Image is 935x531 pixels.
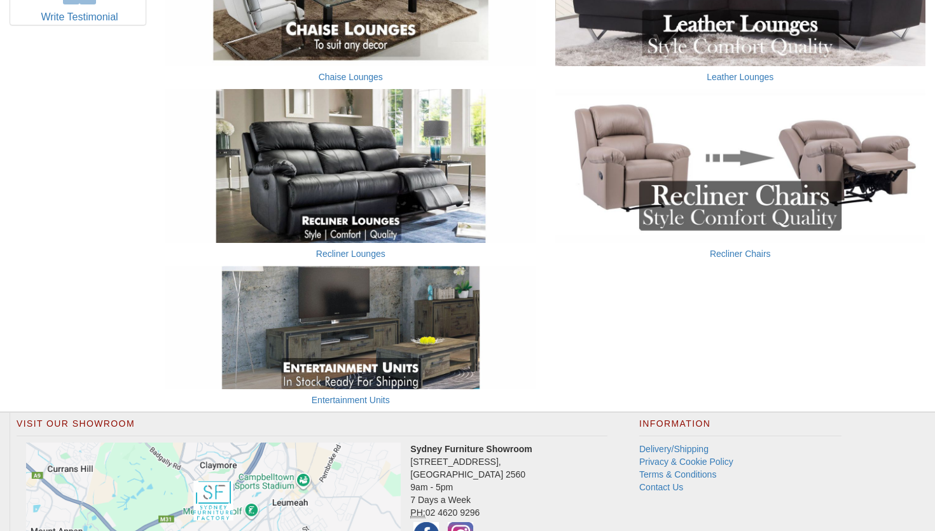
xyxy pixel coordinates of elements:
a: Entertainment Units [312,395,390,405]
a: Write Testimonial [41,11,118,22]
a: Terms & Conditions [639,469,716,479]
a: Privacy & Cookie Policy [639,457,733,467]
a: Leather Lounges [707,72,773,82]
img: Recliner Lounges [165,89,536,244]
img: Entertainment Units [165,266,536,389]
strong: Sydney Furniture Showroom [410,444,532,454]
img: Recliner Chairs [555,89,926,244]
abbr: Phone [410,507,425,518]
a: Recliner Lounges [316,249,385,259]
a: Contact Us [639,482,683,492]
a: Delivery/Shipping [639,444,709,454]
h2: Information [639,419,841,436]
a: Chaise Lounges [319,72,383,82]
h2: Visit Our Showroom [17,419,607,436]
a: Recliner Chairs [710,249,771,259]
